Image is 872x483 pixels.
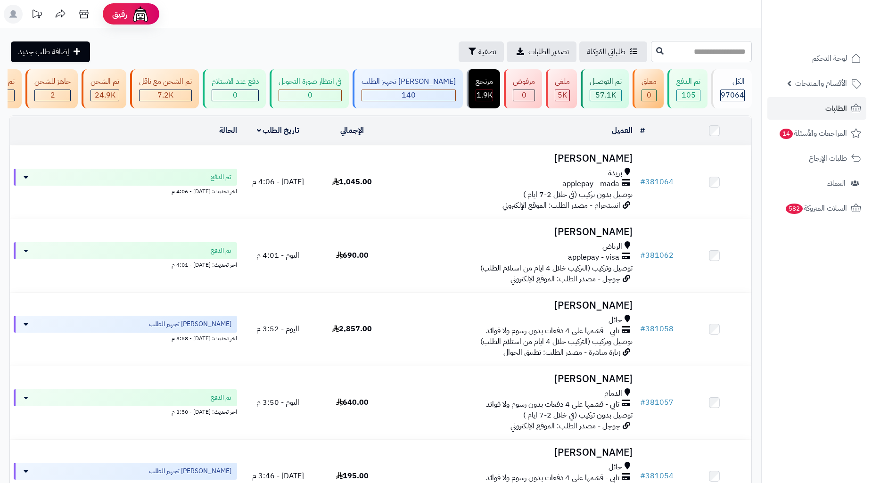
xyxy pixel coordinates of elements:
span: 1,045.00 [332,176,372,188]
a: الكل97064 [709,69,754,108]
a: السلات المتروكة582 [767,197,866,220]
a: #381057 [640,397,674,408]
span: 97064 [721,90,744,101]
span: تم الدفع [211,393,231,402]
span: توصيل بدون تركيب (في خلال 2-7 ايام ) [523,409,633,421]
span: [PERSON_NAME] تجهيز الطلب [149,319,231,329]
span: 14 [780,129,793,139]
a: المراجعات والأسئلة14 [767,122,866,145]
div: 0 [513,90,535,101]
div: اخر تحديث: [DATE] - 3:58 م [14,333,237,343]
a: دفع عند الاستلام 0 [201,69,268,108]
span: # [640,250,645,261]
span: اليوم - 3:52 م [256,323,299,335]
span: الرياض [602,241,622,252]
a: [PERSON_NAME] تجهيز الطلب 140 [351,69,465,108]
span: حائل [609,315,622,326]
h3: [PERSON_NAME] [393,300,633,311]
button: تصفية [459,41,504,62]
a: #381058 [640,323,674,335]
div: اخر تحديث: [DATE] - 4:06 م [14,186,237,196]
span: # [640,397,645,408]
h3: [PERSON_NAME] [393,374,633,385]
span: 57.1K [595,90,616,101]
span: 24.9K [95,90,115,101]
div: تم الشحن [90,76,119,87]
span: توصيل وتركيب (التركيب خلال 4 ايام من استلام الطلب) [480,262,633,274]
h3: [PERSON_NAME] [393,447,633,458]
a: العملاء [767,172,866,195]
span: حائل [609,462,622,473]
span: طلباتي المُوكلة [587,46,625,57]
span: الدمام [604,388,622,399]
img: logo-2.png [808,25,863,45]
span: # [640,176,645,188]
img: ai-face.png [131,5,150,24]
div: [PERSON_NAME] تجهيز الطلب [362,76,456,87]
span: تم الدفع [211,172,231,182]
span: تم الدفع [211,246,231,255]
div: ملغي [555,76,570,87]
span: تصفية [478,46,496,57]
div: اخر تحديث: [DATE] - 3:50 م [14,406,237,416]
span: اليوم - 4:01 م [256,250,299,261]
span: # [640,323,645,335]
span: 5K [558,90,567,101]
span: توصيل بدون تركيب (في خلال 2-7 ايام ) [523,189,633,200]
div: 0 [279,90,341,101]
div: 1854 [476,90,493,101]
div: 105 [677,90,700,101]
a: جاهز للشحن 2 [24,69,80,108]
span: جوجل - مصدر الطلب: الموقع الإلكتروني [510,273,620,285]
a: لوحة التحكم [767,47,866,70]
span: 640.00 [336,397,369,408]
span: تصدير الطلبات [528,46,569,57]
div: في انتظار صورة التحويل [279,76,342,87]
div: 2 [35,90,70,101]
span: 0 [233,90,238,101]
span: 0 [522,90,526,101]
span: applepay - mada [562,179,619,189]
div: جاهز للشحن [34,76,71,87]
span: applepay - visa [568,252,619,263]
span: تابي - قسّمها على 4 دفعات بدون رسوم ولا فوائد [486,399,619,410]
span: الأقسام والمنتجات [795,77,847,90]
span: [DATE] - 4:06 م [252,176,304,188]
div: 24883 [91,90,119,101]
a: تحديثات المنصة [25,5,49,26]
span: لوحة التحكم [812,52,847,65]
span: 105 [682,90,696,101]
span: 582 [786,204,803,214]
span: # [640,470,645,482]
span: 2,857.00 [332,323,372,335]
div: تم الشحن مع ناقل [139,76,192,87]
span: 1.9K [477,90,493,101]
span: زيارة مباشرة - مصدر الطلب: تطبيق الجوال [503,347,620,358]
span: 0 [308,90,313,101]
a: الإجمالي [340,125,364,136]
span: [DATE] - 3:46 م [252,470,304,482]
a: مرفوض 0 [502,69,544,108]
a: تم الشحن مع ناقل 7.2K [128,69,201,108]
span: تابي - قسّمها على 4 دفعات بدون رسوم ولا فوائد [486,326,619,336]
a: تم الدفع 105 [666,69,709,108]
a: الطلبات [767,97,866,120]
span: الطلبات [825,102,847,115]
div: 5005 [555,90,569,101]
div: الكل [720,76,745,87]
span: 690.00 [336,250,369,261]
span: إضافة طلب جديد [18,46,69,57]
a: إضافة طلب جديد [11,41,90,62]
span: رفيق [112,8,127,20]
h3: [PERSON_NAME] [393,153,633,164]
span: طلبات الإرجاع [809,152,847,165]
span: 7.2K [157,90,173,101]
span: المراجعات والأسئلة [779,127,847,140]
a: في انتظار صورة التحويل 0 [268,69,351,108]
a: العميل [612,125,633,136]
h3: [PERSON_NAME] [393,227,633,237]
div: 0 [642,90,656,101]
span: العملاء [827,177,846,190]
div: مرفوض [513,76,535,87]
span: انستجرام - مصدر الطلب: الموقع الإلكتروني [502,200,620,211]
